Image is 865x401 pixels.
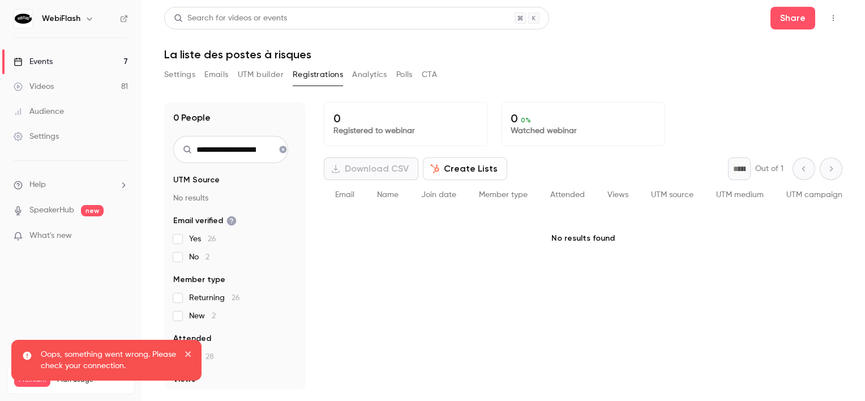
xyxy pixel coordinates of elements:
[164,48,842,61] h1: La liste des postes à risques
[173,333,211,344] span: Attended
[205,253,209,261] span: 2
[189,292,240,304] span: Returning
[716,191,764,199] span: UTM medium
[29,204,74,216] a: SpeakerHub
[189,310,216,322] span: New
[185,349,192,362] button: close
[293,66,343,84] button: Registrations
[189,251,209,263] span: No
[14,131,59,142] div: Settings
[208,235,216,243] span: 26
[422,66,437,84] button: CTA
[238,66,284,84] button: UTM builder
[173,215,237,227] span: Email verified
[333,112,478,125] p: 0
[521,116,531,124] span: 0 %
[204,66,228,84] button: Emails
[173,111,211,125] h1: 0 People
[232,294,240,302] span: 26
[274,140,292,159] button: Clear search
[755,163,783,174] p: Out of 1
[189,233,216,245] span: Yes
[333,125,478,136] p: Registered to webinar
[352,66,387,84] button: Analytics
[786,191,842,199] span: UTM campaign
[396,66,413,84] button: Polls
[41,349,177,372] p: Oops, something went wrong. Please check your connection.
[42,13,80,24] h6: WebiFlash
[174,12,287,24] div: Search for videos or events
[14,10,32,28] img: WebiFlash
[607,191,628,199] span: Views
[14,56,53,67] div: Events
[114,231,128,241] iframe: Noticeable Trigger
[173,193,297,204] p: No results
[511,112,655,125] p: 0
[335,191,354,199] span: Email
[14,179,128,191] li: help-dropdown-opener
[324,210,842,267] p: No results found
[81,205,104,216] span: new
[550,191,585,199] span: Attended
[14,106,64,117] div: Audience
[479,191,528,199] span: Member type
[29,230,72,242] span: What's new
[205,353,214,361] span: 28
[29,179,46,191] span: Help
[421,191,456,199] span: Join date
[423,157,507,180] button: Create Lists
[651,191,693,199] span: UTM source
[164,66,195,84] button: Settings
[14,81,54,92] div: Videos
[173,174,220,186] span: UTM Source
[377,191,399,199] span: Name
[511,125,655,136] p: Watched webinar
[770,7,815,29] button: Share
[212,312,216,320] span: 2
[173,274,225,285] span: Member type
